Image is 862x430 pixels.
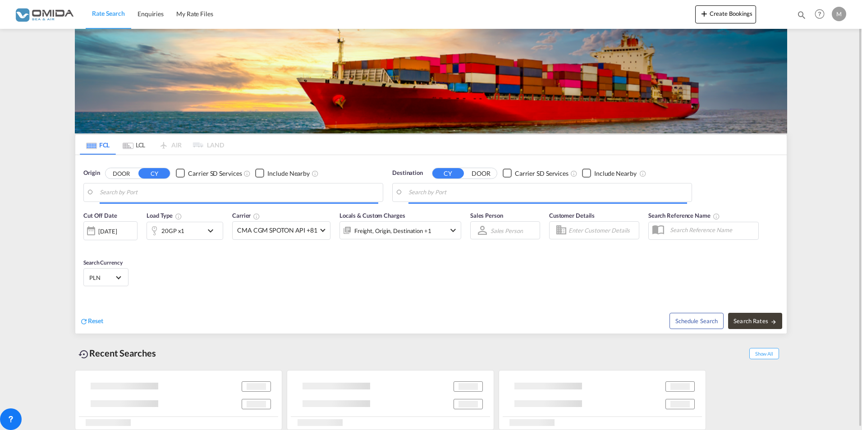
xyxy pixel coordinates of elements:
md-tab-item: LCL [116,135,152,155]
button: DOOR [105,168,137,178]
input: Search by Port [408,186,687,199]
md-datepicker: Select [83,239,90,252]
md-pagination-wrapper: Use the left and right arrow keys to navigate between tabs [80,135,224,155]
div: Help [812,6,832,23]
div: Recent Searches [75,343,160,363]
span: PLN [89,274,115,282]
button: icon-plus 400-fgCreate Bookings [695,5,756,23]
span: Reset [88,317,103,325]
span: Origin [83,169,100,178]
div: Freight Origin Destination Factory Stuffingicon-chevron-down [339,221,461,239]
div: 20GP x1icon-chevron-down [147,222,223,240]
span: Search Currency [83,259,123,266]
span: Search Reference Name [648,212,720,219]
md-icon: The selected Trucker/Carrierwill be displayed in the rate results If the rates are from another f... [253,213,260,220]
div: [DATE] [83,221,138,240]
input: Search by Port [100,186,378,199]
md-checkbox: Checkbox No Ink [582,169,637,178]
div: Origin DOOR CY Checkbox No InkUnchecked: Search for CY (Container Yard) services for all selected... [75,155,787,334]
input: Search Reference Name [665,223,758,237]
md-icon: Unchecked: Ignores neighbouring ports when fetching rates.Checked : Includes neighbouring ports w... [639,170,646,177]
md-tab-item: FCL [80,135,116,155]
md-icon: Unchecked: Search for CY (Container Yard) services for all selected carriers.Checked : Search for... [570,170,578,177]
div: icon-refreshReset [80,316,103,326]
div: Include Nearby [594,169,637,178]
span: Load Type [147,212,182,219]
span: Destination [392,169,423,178]
button: Note: By default Schedule search will only considerorigin ports, destination ports and cut off da... [669,313,724,329]
md-select: Select Currency: zł PLNPoland Zloty [88,271,124,284]
span: Carrier [232,212,260,219]
div: Freight Origin Destination Factory Stuffing [354,224,431,237]
md-checkbox: Checkbox No Ink [255,169,310,178]
md-icon: icon-plus 400-fg [699,8,710,19]
div: M [832,7,846,21]
span: Search Rates [734,317,777,325]
md-icon: icon-magnify [797,10,807,20]
md-icon: Unchecked: Search for CY (Container Yard) services for all selected carriers.Checked : Search for... [243,170,251,177]
span: Enquiries [138,10,164,18]
md-checkbox: Checkbox No Ink [503,169,569,178]
span: CMA CGM SPOTON API +81 [237,226,317,235]
div: Carrier SD Services [515,169,569,178]
span: Sales Person [470,212,503,219]
md-icon: Your search will be saved by the below given name [713,213,720,220]
button: DOOR [465,168,497,178]
span: Show All [749,348,779,359]
img: 459c566038e111ed959c4fc4f0a4b274.png [14,4,74,24]
span: Cut Off Date [83,212,117,219]
button: Search Ratesicon-arrow-right [728,313,782,329]
md-icon: icon-backup-restore [78,349,89,360]
img: LCL+%26+FCL+BACKGROUND.png [75,29,787,133]
input: Enter Customer Details [569,224,636,237]
md-icon: icon-refresh [80,317,88,325]
md-icon: icon-information-outline [175,213,182,220]
button: CY [138,168,170,178]
span: Rate Search [92,9,125,17]
md-icon: icon-arrow-right [770,319,777,325]
md-checkbox: Checkbox No Ink [176,169,242,178]
span: My Rate Files [176,10,213,18]
md-icon: icon-chevron-down [205,225,220,236]
div: 20GP x1 [161,224,184,237]
span: Locals & Custom Charges [339,212,405,219]
button: CY [432,168,464,178]
md-icon: icon-chevron-down [448,225,459,236]
md-icon: Unchecked: Ignores neighbouring ports when fetching rates.Checked : Includes neighbouring ports w... [312,170,319,177]
md-select: Sales Person [490,224,524,237]
div: Carrier SD Services [188,169,242,178]
div: Include Nearby [267,169,310,178]
div: [DATE] [98,227,117,235]
div: icon-magnify [797,10,807,23]
span: Customer Details [549,212,595,219]
span: Help [812,6,827,22]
